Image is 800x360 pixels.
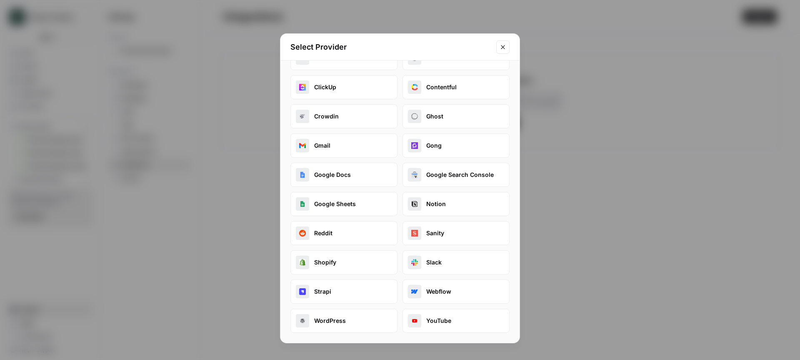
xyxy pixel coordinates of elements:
[299,113,306,120] img: crowdin
[299,288,306,295] img: strapi
[402,250,510,274] button: slackSlack
[299,201,306,207] img: google_sheets
[299,230,306,237] img: reddit
[299,259,306,266] img: shopify
[290,104,397,128] button: crowdinCrowdin
[402,133,510,158] button: gongGong
[290,279,397,304] button: strapiStrapi
[402,221,510,245] button: sanitySanity
[402,192,510,216] button: notionNotion
[402,104,510,128] button: ghostGhost
[402,75,510,99] button: contentfulContentful
[290,163,397,187] button: google_docsGoogle Docs
[299,317,306,324] img: wordpress
[411,171,418,178] img: google_search_console
[411,259,418,266] img: slack
[299,142,306,149] img: gmail
[290,192,397,216] button: google_sheetsGoogle Sheets
[411,230,418,237] img: sanity
[299,84,306,91] img: clickup
[411,288,418,295] img: webflow_oauth
[411,113,418,120] img: ghost
[402,279,510,304] button: webflow_oauthWebflow
[411,317,418,324] img: youtube
[411,201,418,207] img: notion
[290,309,397,333] button: wordpressWordPress
[290,75,397,99] button: clickupClickUp
[290,250,397,274] button: shopifyShopify
[290,133,397,158] button: gmailGmail
[496,40,510,54] button: Close modal
[402,309,510,333] button: youtubeYouTube
[411,142,418,149] img: gong
[290,41,491,53] h2: Select Provider
[299,171,306,178] img: google_docs
[402,163,510,187] button: google_search_consoleGoogle Search Console
[411,84,418,91] img: contentful
[290,221,397,245] button: redditReddit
